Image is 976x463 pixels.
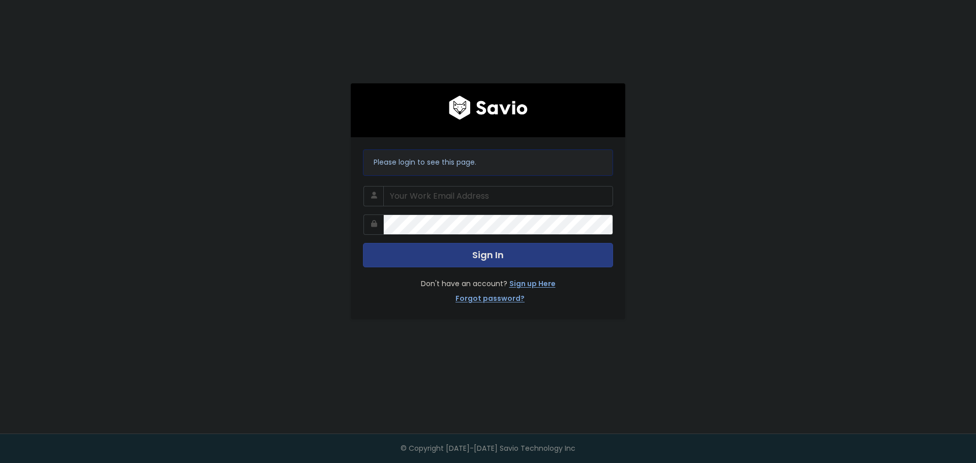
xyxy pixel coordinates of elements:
img: logo600x187.a314fd40982d.png [449,96,528,120]
div: Don't have an account? [363,267,613,307]
input: Your Work Email Address [383,186,613,206]
button: Sign In [363,243,613,268]
a: Sign up Here [509,277,556,292]
p: Please login to see this page. [374,156,602,169]
div: © Copyright [DATE]-[DATE] Savio Technology Inc [401,442,575,455]
a: Forgot password? [455,292,525,307]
